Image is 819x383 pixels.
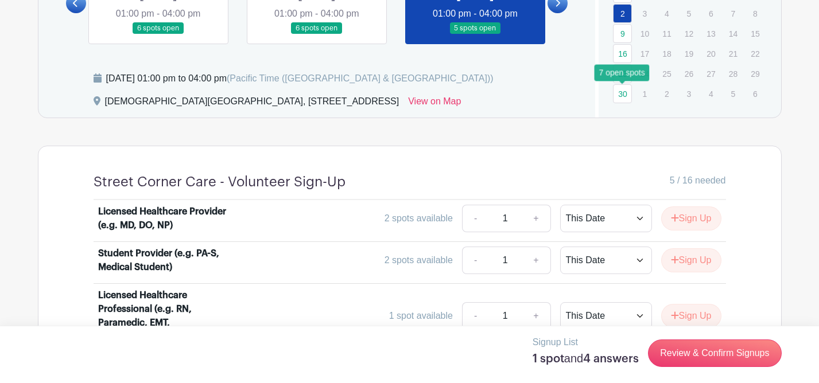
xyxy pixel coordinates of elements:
p: 7 [724,5,743,22]
div: Licensed Healthcare Professional (e.g. RN, Paramedic, EMT, [GEOGRAPHIC_DATA]) [98,288,240,343]
a: Review & Confirm Signups [648,339,781,367]
p: 28 [724,65,743,83]
a: + [522,205,550,232]
div: [DATE] 01:00 pm to 04:00 pm [106,72,494,85]
div: 7 open spots [595,64,650,81]
p: 3 [635,5,654,22]
p: 5 [724,85,743,103]
p: Signup List [533,335,639,349]
p: 29 [746,65,764,83]
p: 8 [746,5,764,22]
div: [DEMOGRAPHIC_DATA][GEOGRAPHIC_DATA], [STREET_ADDRESS] [105,95,399,113]
p: 3 [680,85,698,103]
a: - [462,247,488,274]
p: 15 [746,25,764,42]
div: 2 spots available [385,253,453,267]
a: 2 [613,4,632,23]
p: 17 [635,45,654,62]
p: 25 [657,65,676,83]
p: 21 [724,45,743,62]
p: 26 [680,65,698,83]
p: 27 [701,65,720,83]
p: 4 [657,5,676,22]
p: 6 [746,85,764,103]
p: 5 [680,5,698,22]
a: 30 [613,84,632,103]
div: Licensed Healthcare Provider (e.g. MD, DO, NP) [98,205,240,232]
p: 19 [680,45,698,62]
p: 4 [701,85,720,103]
p: 18 [657,45,676,62]
p: 12 [680,25,698,42]
button: Sign Up [661,206,721,230]
h4: Street Corner Care - Volunteer Sign-Up [94,174,346,190]
a: View on Map [408,95,461,113]
p: 1 [635,85,654,103]
div: 2 spots available [385,212,453,225]
div: 1 spot available [389,309,453,323]
p: 13 [701,25,720,42]
p: 11 [657,25,676,42]
a: + [522,302,550,330]
p: 20 [701,45,720,62]
p: 14 [724,25,743,42]
p: 6 [701,5,720,22]
a: 9 [613,24,632,43]
p: 2 [657,85,676,103]
span: 5 / 16 needed [670,174,726,187]
a: - [462,302,488,330]
p: 22 [746,45,764,62]
h5: 1 spot 4 answers [533,351,639,366]
a: 16 [613,44,632,63]
a: + [522,247,550,274]
span: and [564,352,583,365]
div: Student Provider (e.g. PA-S, Medical Student) [98,247,240,274]
p: 10 [635,25,654,42]
button: Sign Up [661,304,721,328]
span: (Pacific Time ([GEOGRAPHIC_DATA] & [GEOGRAPHIC_DATA])) [227,73,494,83]
button: Sign Up [661,248,721,272]
a: - [462,205,488,232]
